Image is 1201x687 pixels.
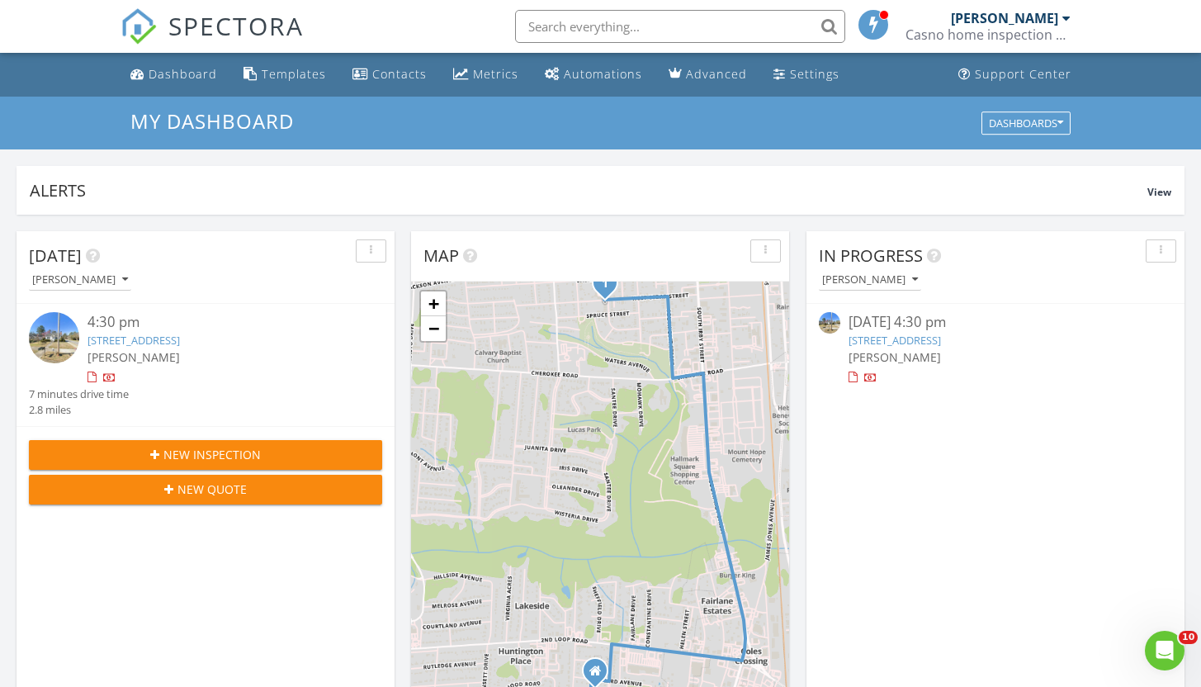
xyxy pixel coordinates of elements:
button: Dashboards [981,111,1071,135]
i: 1 [602,278,608,290]
div: Contacts [372,66,427,82]
button: New Quote [29,475,382,505]
span: View [1147,185,1171,199]
div: 4:30 pm [87,312,352,333]
span: New Inspection [163,446,261,463]
div: Casno home inspection LLC [905,26,1071,43]
a: Zoom out [421,316,446,341]
div: Advanced [686,66,747,82]
img: streetview [819,312,840,334]
div: 1608 Brandon Dr, Florence SC 29505 [595,670,605,680]
div: [DATE] 4:30 pm [849,312,1143,333]
span: [PERSON_NAME] [87,349,180,365]
div: [PERSON_NAME] [822,274,918,286]
div: 601 Warley St, Florence, SC 29501 [605,282,615,292]
a: Advanced [662,59,754,90]
div: [PERSON_NAME] [951,10,1058,26]
div: Settings [790,66,839,82]
div: 7 minutes drive time [29,386,129,402]
a: [STREET_ADDRESS] [87,333,180,348]
a: Contacts [346,59,433,90]
div: Support Center [975,66,1071,82]
span: New Quote [177,481,247,498]
a: Dashboard [124,59,224,90]
button: [PERSON_NAME] [29,269,131,291]
span: Map [423,244,459,267]
a: SPECTORA [121,22,304,57]
input: Search everything... [515,10,845,43]
a: Settings [767,59,846,90]
a: Metrics [447,59,525,90]
div: Templates [262,66,326,82]
div: Metrics [473,66,518,82]
span: In Progress [819,244,923,267]
a: Support Center [952,59,1078,90]
div: Dashboards [989,117,1063,129]
a: Automations (Basic) [538,59,649,90]
button: New Inspection [29,440,382,470]
div: Alerts [30,179,1147,201]
div: 2.8 miles [29,402,129,418]
span: My Dashboard [130,107,294,135]
span: [PERSON_NAME] [849,349,941,365]
div: Automations [564,66,642,82]
a: [DATE] 4:30 pm [STREET_ADDRESS] [PERSON_NAME] [819,312,1172,386]
a: [STREET_ADDRESS] [849,333,941,348]
div: Dashboard [149,66,217,82]
iframe: Intercom live chat [1145,631,1184,670]
a: 4:30 pm [STREET_ADDRESS] [PERSON_NAME] 7 minutes drive time 2.8 miles [29,312,382,418]
span: 10 [1179,631,1198,644]
div: [PERSON_NAME] [32,274,128,286]
span: SPECTORA [168,8,304,43]
img: The Best Home Inspection Software - Spectora [121,8,157,45]
button: [PERSON_NAME] [819,269,921,291]
a: Zoom in [421,291,446,316]
span: [DATE] [29,244,82,267]
a: Templates [237,59,333,90]
img: streetview [29,312,79,362]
